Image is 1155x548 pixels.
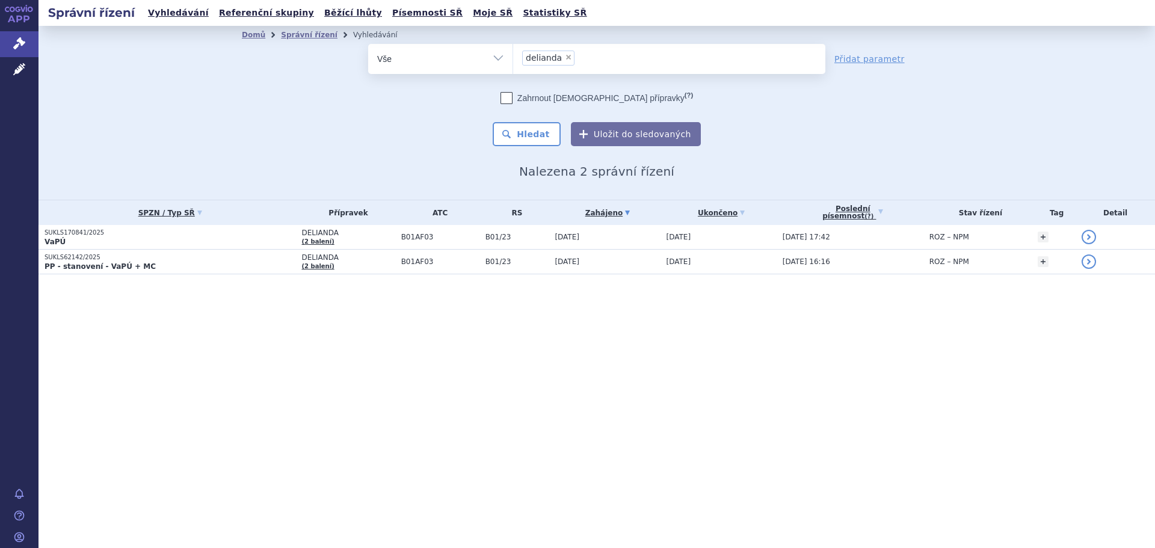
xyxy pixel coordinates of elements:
[783,257,830,266] span: [DATE] 16:16
[555,257,579,266] span: [DATE]
[929,233,969,241] span: ROZ – NPM
[571,122,701,146] button: Uložit do sledovaných
[144,5,212,21] a: Vyhledávání
[783,233,830,241] span: [DATE] 17:42
[281,31,337,39] a: Správní řízení
[500,92,693,104] label: Zahrnout [DEMOGRAPHIC_DATA] přípravky
[923,200,1032,225] th: Stav řízení
[38,4,144,21] h2: Správní řízení
[395,200,479,225] th: ATC
[526,54,562,62] span: delianda
[685,91,693,99] abbr: (?)
[1082,254,1096,269] a: detail
[783,200,923,225] a: Poslednípísemnost(?)
[1032,200,1076,225] th: Tag
[301,238,334,245] a: (2 balení)
[401,257,479,266] span: B01AF03
[45,205,295,221] a: SPZN / Typ SŘ
[45,229,295,237] p: SUKLS170841/2025
[519,164,674,179] span: Nalezena 2 správní řízení
[45,238,66,246] strong: VaPÚ
[555,233,579,241] span: [DATE]
[353,26,413,44] li: Vyhledávání
[469,5,516,21] a: Moje SŘ
[1038,232,1049,242] a: +
[485,233,549,241] span: B01/23
[864,213,873,220] abbr: (?)
[321,5,386,21] a: Běžící lhůty
[519,5,590,21] a: Statistiky SŘ
[242,31,265,39] a: Domů
[578,50,585,65] input: delianda
[301,253,395,262] span: DELIANDA
[555,205,660,221] a: Zahájeno
[485,257,549,266] span: B01/23
[45,262,156,271] strong: PP - stanovení - VaPÚ + MC
[493,122,561,146] button: Hledat
[667,233,691,241] span: [DATE]
[295,200,395,225] th: Přípravek
[1038,256,1049,267] a: +
[929,257,969,266] span: ROZ – NPM
[667,257,691,266] span: [DATE]
[1076,200,1155,225] th: Detail
[215,5,318,21] a: Referenční skupiny
[479,200,549,225] th: RS
[565,54,572,61] span: ×
[401,233,479,241] span: B01AF03
[45,253,295,262] p: SUKLS62142/2025
[301,263,334,269] a: (2 balení)
[834,53,905,65] a: Přidat parametr
[389,5,466,21] a: Písemnosti SŘ
[1082,230,1096,244] a: detail
[301,229,395,237] span: DELIANDA
[667,205,777,221] a: Ukončeno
